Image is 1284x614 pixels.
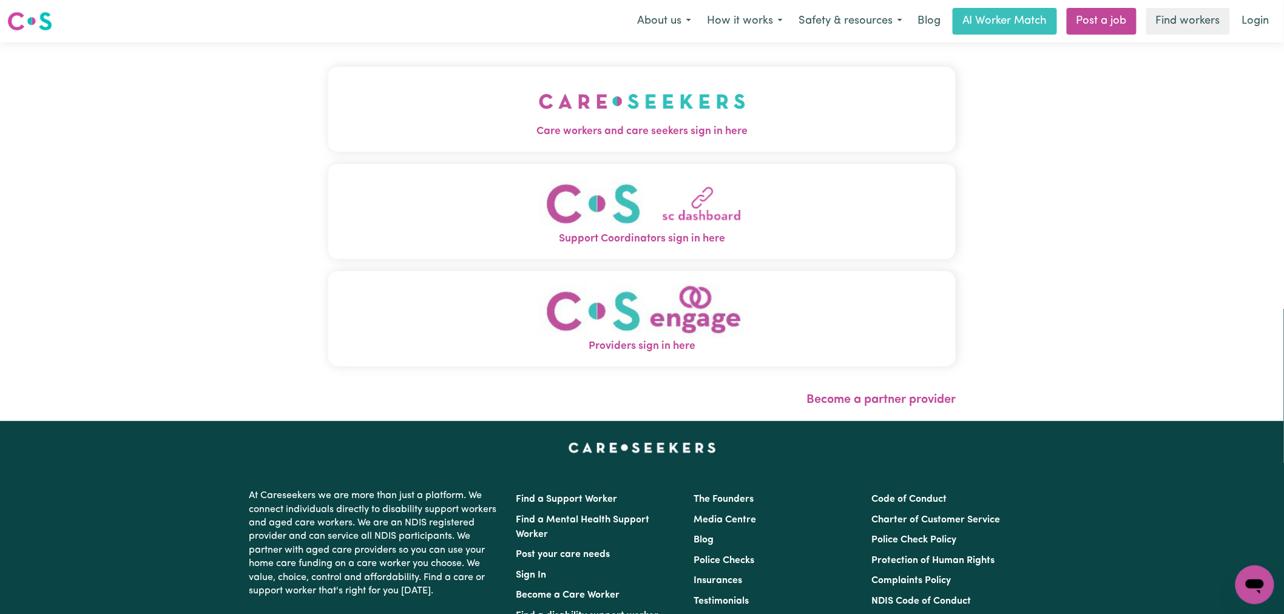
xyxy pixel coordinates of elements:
[872,494,947,504] a: Code of Conduct
[629,8,699,34] button: About us
[694,556,754,565] a: Police Checks
[328,67,956,152] button: Care workers and care seekers sign in here
[694,515,756,525] a: Media Centre
[516,550,610,559] a: Post your care needs
[1235,8,1277,35] a: Login
[872,556,995,565] a: Protection of Human Rights
[516,590,620,600] a: Become a Care Worker
[328,339,956,354] span: Providers sign in here
[806,394,956,406] a: Become a partner provider
[7,7,52,35] a: Careseekers logo
[694,535,714,545] a: Blog
[249,484,501,602] p: At Careseekers we are more than just a platform. We connect individuals directly to disability su...
[7,10,52,32] img: Careseekers logo
[910,8,948,35] a: Blog
[872,515,1001,525] a: Charter of Customer Service
[1067,8,1137,35] a: Post a job
[872,596,971,606] a: NDIS Code of Conduct
[569,443,716,453] a: Careseekers home page
[791,8,910,34] button: Safety & resources
[953,8,1057,35] a: AI Worker Match
[328,271,956,366] button: Providers sign in here
[1235,565,1274,604] iframe: Button to launch messaging window
[516,515,649,539] a: Find a Mental Health Support Worker
[694,576,742,585] a: Insurances
[694,494,754,504] a: The Founders
[516,494,617,504] a: Find a Support Worker
[516,570,546,580] a: Sign In
[699,8,791,34] button: How it works
[872,535,957,545] a: Police Check Policy
[872,576,951,585] a: Complaints Policy
[328,164,956,259] button: Support Coordinators sign in here
[1146,8,1230,35] a: Find workers
[694,596,749,606] a: Testimonials
[328,231,956,247] span: Support Coordinators sign in here
[328,124,956,140] span: Care workers and care seekers sign in here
